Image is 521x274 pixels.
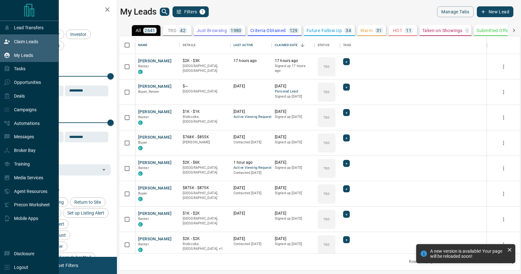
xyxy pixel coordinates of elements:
button: [PERSON_NAME] [138,236,172,242]
p: Warm [360,28,373,33]
p: [DATE] [275,236,311,242]
span: Personal Lead [275,89,311,94]
h2: Filters [20,6,111,14]
div: condos.ca [138,222,143,227]
p: TBD [323,90,329,94]
button: more [499,113,508,122]
div: Set up Listing Alert [63,208,109,218]
div: Details [179,36,230,54]
p: [DATE] [233,134,268,140]
span: + [345,236,348,243]
button: Open [99,165,108,174]
button: Filters1 [173,6,209,17]
p: $2K - $3K [183,58,227,64]
p: HOT [393,28,402,33]
button: Reset Filters [48,260,82,271]
button: more [499,215,508,224]
button: [PERSON_NAME] [138,160,172,166]
p: [DATE] [233,236,268,242]
div: condos.ca [138,248,143,252]
div: Tags [340,36,487,54]
button: more [499,240,508,250]
div: condos.ca [138,70,143,74]
button: [PERSON_NAME] [138,84,172,90]
span: + [345,84,348,90]
p: TBD [323,140,329,145]
p: [GEOGRAPHIC_DATA], [GEOGRAPHIC_DATA] [183,165,227,175]
p: 2641 [145,28,155,33]
p: TBD [323,191,329,196]
span: 1 [200,10,205,14]
span: Renter [138,166,149,170]
p: $2K - $2K [183,236,227,242]
div: + [343,109,350,116]
p: Toronto [183,242,227,251]
div: Last Active [233,36,253,54]
p: [DATE] [275,211,311,216]
p: Contacted [DATE] [233,191,268,196]
button: more [499,87,508,97]
h1: My Leads [120,7,157,17]
p: Contacted [DATE] [233,242,268,247]
p: - [466,28,468,33]
div: A new version is available! Your page will be reloaded soon! [430,249,504,259]
span: + [345,135,348,141]
button: [PERSON_NAME] [138,134,172,140]
p: TBD [168,28,176,33]
p: [DATE] [233,211,268,216]
div: + [343,211,350,218]
p: 17 hours ago [233,58,268,64]
p: [PERSON_NAME] [183,140,227,145]
div: + [343,134,350,141]
span: + [345,211,348,217]
button: [PERSON_NAME] [138,109,172,115]
span: Return to Site [72,200,103,205]
span: Active Viewing Request [233,114,268,120]
div: + [343,185,350,192]
p: [DATE] [233,109,268,114]
button: more [499,62,508,72]
p: Signed up [DATE] [275,165,311,170]
p: 129 [290,28,298,33]
p: $1K - $2K [183,211,227,216]
p: 31 [376,28,382,33]
p: $875K - $875K [183,185,227,191]
div: Name [135,36,179,54]
p: [DATE] [275,109,311,114]
span: Renter [138,64,149,68]
div: condos.ca [138,197,143,201]
div: Status [315,36,340,54]
p: Etobicoke, [GEOGRAPHIC_DATA] [183,114,227,124]
p: TBD [323,217,329,222]
span: Buyer [138,140,147,145]
div: Claimed Date [275,36,298,54]
p: $768K - $855K [183,134,227,140]
p: TBD [323,64,329,69]
p: Signed up [DATE] [275,94,311,99]
p: Signed up [DATE] [275,114,311,120]
span: Renter [138,115,149,119]
span: Renter [138,217,149,221]
button: more [499,138,508,148]
p: [GEOGRAPHIC_DATA], [GEOGRAPHIC_DATA] [183,216,227,226]
p: [GEOGRAPHIC_DATA], [GEOGRAPHIC_DATA] [183,64,227,73]
div: condos.ca [138,120,143,125]
span: Active Viewing Request [233,165,268,171]
div: + [343,160,350,167]
span: Set up Listing Alert [65,210,106,216]
div: condos.ca [138,146,143,150]
p: Taken on Showings [422,28,463,33]
div: Status [318,36,329,54]
button: Manage Tabs [437,6,473,17]
p: [GEOGRAPHIC_DATA], [GEOGRAPHIC_DATA] [183,191,227,201]
span: + [345,109,348,116]
span: Investor [68,32,89,37]
p: Just Browsing [197,28,227,33]
p: 42 [180,28,186,33]
p: 17 hours ago [275,58,311,64]
div: Claimed Date [272,36,315,54]
div: + [343,236,350,243]
p: Signed up [DATE] [275,216,311,221]
span: + [345,160,348,167]
p: Signed up [DATE] [275,140,311,145]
